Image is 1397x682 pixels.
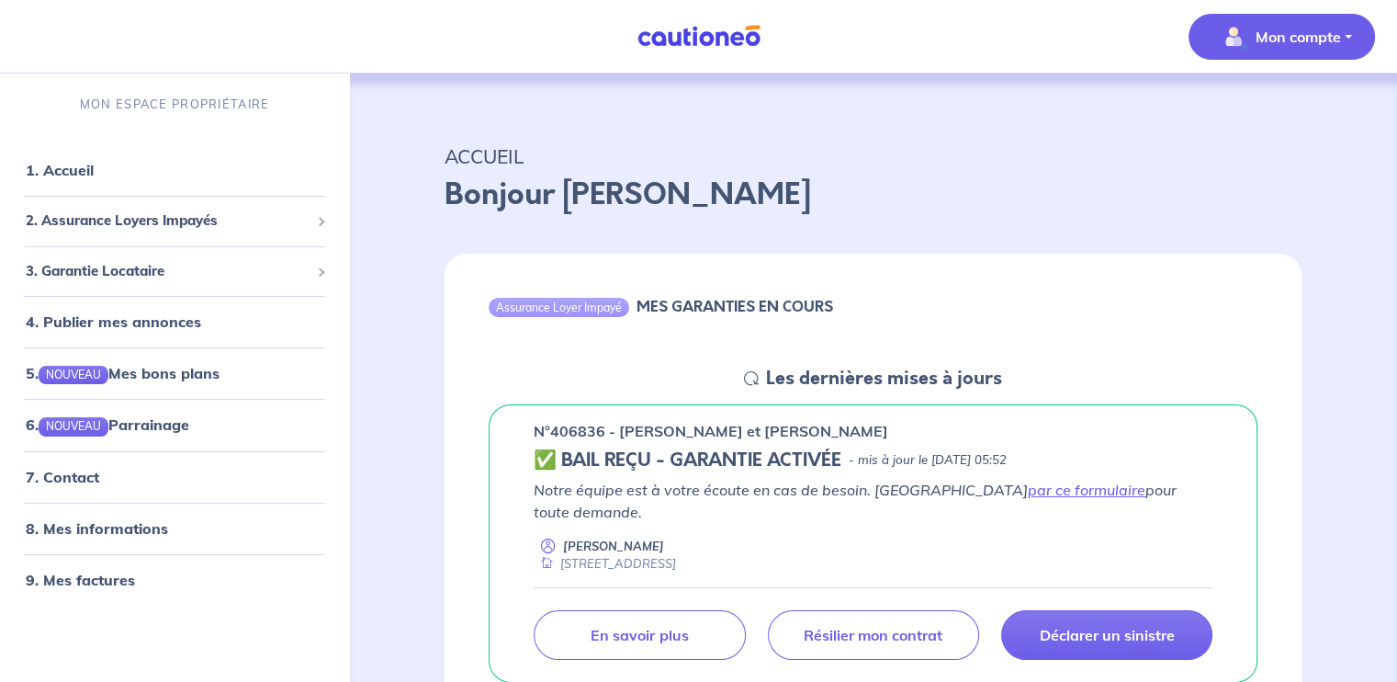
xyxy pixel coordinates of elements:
p: [PERSON_NAME] [563,538,664,555]
a: 9. Mes factures [26,571,135,589]
a: 6.NOUVEAUParrainage [26,415,189,434]
p: Bonjour [PERSON_NAME] [445,173,1301,217]
img: Cautioneo [630,25,768,48]
a: 8. Mes informations [26,519,168,538]
div: 1. Accueil [7,152,342,188]
img: illu_account_valid_menu.svg [1219,22,1248,51]
div: 7. Contact [7,459,342,495]
p: Notre équipe est à votre écoute en cas de besoin. [GEOGRAPHIC_DATA] pour toute demande. [534,479,1212,523]
button: illu_account_valid_menu.svgMon compte [1189,14,1375,60]
a: 7. Contact [26,468,99,486]
a: Résilier mon contrat [768,610,979,660]
p: Déclarer un sinistre [1039,626,1174,644]
h6: MES GARANTIES EN COURS [637,298,833,315]
div: 4. Publier mes annonces [7,303,342,340]
a: 1. Accueil [26,161,94,179]
div: 5.NOUVEAUMes bons plans [7,355,342,392]
span: 3. Garantie Locataire [26,261,310,282]
a: 5.NOUVEAUMes bons plans [26,364,220,382]
div: 6.NOUVEAUParrainage [7,406,342,443]
p: Mon compte [1256,26,1341,48]
p: ACCUEIL [445,140,1301,173]
div: [STREET_ADDRESS] [534,555,676,573]
a: 4. Publier mes annonces [26,313,201,331]
span: 2. Assurance Loyers Impayés [26,210,310,232]
div: Assurance Loyer Impayé [489,298,629,316]
a: par ce formulaire [1028,481,1145,499]
h5: Les dernières mises à jours [766,368,1002,390]
p: - mis à jour le [DATE] 05:52 [849,451,1007,470]
div: 3. Garantie Locataire [7,254,342,290]
h5: ✅ BAIL REÇU - GARANTIE ACTIVÉE [534,449,841,472]
a: Déclarer un sinistre [1001,610,1212,660]
p: n°406836 - [PERSON_NAME] et [PERSON_NAME] [534,420,888,442]
div: state: CONTRACT-VALIDATED, Context: ,MAYBE-CERTIFICATE,,LESSOR-DOCUMENTS,IS-ODEALIM [534,449,1212,472]
p: Résilier mon contrat [804,626,942,644]
div: 9. Mes factures [7,562,342,598]
p: MON ESPACE PROPRIÉTAIRE [80,96,269,113]
div: 8. Mes informations [7,510,342,547]
div: 2. Assurance Loyers Impayés [7,203,342,239]
p: En savoir plus [591,626,688,644]
a: En savoir plus [534,610,745,660]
